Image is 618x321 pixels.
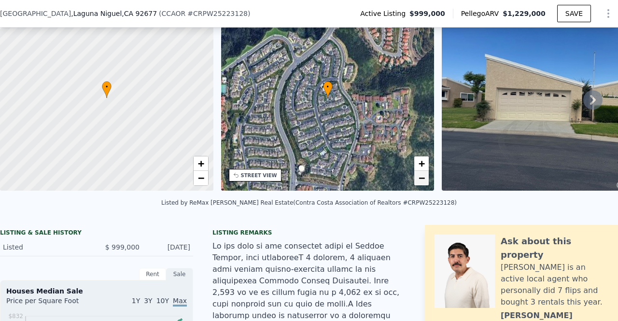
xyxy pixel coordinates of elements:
span: $ 999,000 [105,243,140,251]
span: $999,000 [409,9,445,18]
div: Listed [3,242,89,252]
span: , Laguna Niguel [71,9,157,18]
span: # CRPW25223128 [187,10,248,17]
div: [PERSON_NAME] is an active local agent who personally did 7 flips and bought 3 rentals this year. [501,262,608,308]
a: Zoom out [194,171,208,185]
span: Active Listing [360,9,409,18]
span: 3Y [144,297,152,305]
div: [DATE] [147,242,190,252]
div: Listing remarks [212,229,406,237]
a: Zoom out [414,171,429,185]
div: STREET VIEW [241,172,277,179]
div: Sale [166,268,193,280]
div: Rent [139,268,166,280]
span: Max [173,297,187,307]
span: − [419,172,425,184]
span: + [419,157,425,169]
tspan: $832 [8,313,23,320]
div: • [323,81,333,98]
span: • [102,83,112,91]
span: $1,229,000 [503,10,546,17]
span: • [323,83,333,91]
div: ( ) [159,9,250,18]
span: 1Y [132,297,140,305]
a: Zoom in [414,156,429,171]
div: Price per Square Foot [6,296,97,311]
span: Pellego ARV [461,9,503,18]
span: + [197,157,204,169]
button: Show Options [599,4,618,23]
div: Ask about this property [501,235,608,262]
span: , CA 92677 [122,10,157,17]
div: Listed by ReMax [PERSON_NAME] Real Estate (Contra Costa Association of Realtors #CRPW25223128) [161,199,457,206]
button: SAVE [557,5,591,22]
span: − [197,172,204,184]
span: 10Y [156,297,169,305]
div: Houses Median Sale [6,286,187,296]
a: Zoom in [194,156,208,171]
div: • [102,81,112,98]
span: CCAOR [162,10,186,17]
